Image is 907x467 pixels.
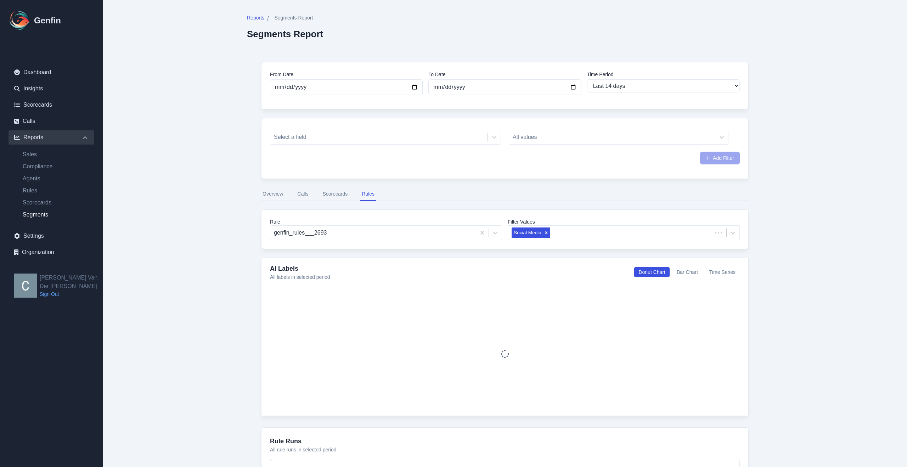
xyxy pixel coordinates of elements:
[634,267,669,277] button: Donut Chart
[274,14,313,21] span: Segments Report
[9,98,94,112] a: Scorecards
[34,15,61,26] h1: Genfin
[17,210,94,219] a: Segments
[17,162,94,171] a: Compliance
[672,267,702,277] button: Bar Chart
[40,291,103,298] a: Sign Out
[587,71,740,78] label: Time Period
[261,187,285,201] button: Overview
[270,71,423,78] label: From Date
[247,14,264,21] span: Reports
[700,152,740,164] button: Add Filter
[17,174,94,183] a: Agents
[14,274,37,298] img: Cameron Van Der Valk
[9,65,94,79] a: Dashboard
[9,245,94,259] a: Organization
[705,267,740,277] button: Time Series
[247,14,264,23] a: Reports
[428,71,581,78] label: To Date
[17,198,94,207] a: Scorecards
[9,114,94,128] a: Calls
[360,187,376,201] button: Rules
[508,218,740,225] label: Filter Values
[247,29,323,39] h2: Segments Report
[9,81,94,96] a: Insights
[542,227,550,238] div: Remove Social Media
[321,187,349,201] button: Scorecards
[9,130,94,145] div: Reports
[270,436,740,446] h3: Rule Runs
[270,264,330,274] h4: AI Labels
[296,187,310,201] button: Calls
[9,9,31,32] img: Logo
[17,186,94,195] a: Rules
[40,274,103,291] h2: [PERSON_NAME] Van Der [PERSON_NAME]
[267,15,269,23] span: /
[512,227,542,238] div: Social Media
[270,446,740,453] p: All rule runs in selected period
[17,150,94,159] a: Sales
[270,218,502,225] label: Rule
[9,229,94,243] a: Settings
[270,274,330,281] p: All labels in selected period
